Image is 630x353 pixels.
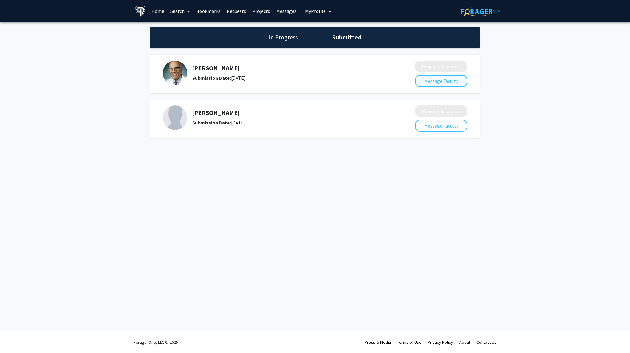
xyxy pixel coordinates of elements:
a: About [459,339,470,345]
a: Home [148,0,167,22]
img: Johns Hopkins University Logo [135,6,146,17]
a: Requests [224,0,249,22]
img: ForagerOne Logo [461,7,500,16]
b: Submission Date: [192,120,231,126]
b: Submission Date: [192,75,231,81]
a: Press & Media [365,339,391,345]
span: My Profile [305,8,326,14]
a: Message Faculty [415,123,467,129]
a: Message Faculty [415,78,467,84]
h1: In Progress [267,33,300,42]
h5: [PERSON_NAME] [192,109,382,116]
img: Profile Picture [163,61,187,85]
a: Projects [249,0,273,22]
a: Terms of Use [397,339,421,345]
button: Pending Response [415,61,467,72]
button: Message Faculty [415,75,467,87]
iframe: Chat [5,325,26,348]
img: Profile Picture [163,105,187,130]
a: Bookmarks [193,0,224,22]
h1: Submitted [330,33,363,42]
div: ForagerOne, LLC © 2025 [134,331,178,353]
div: [DATE] [192,119,382,126]
div: [DATE] [192,74,382,82]
button: Pending Response [415,105,467,117]
a: Messages [273,0,300,22]
a: Privacy Policy [428,339,453,345]
button: Message Faculty [415,120,467,132]
h5: [PERSON_NAME] [192,64,382,72]
a: Contact Us [476,339,496,345]
a: Search [167,0,193,22]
